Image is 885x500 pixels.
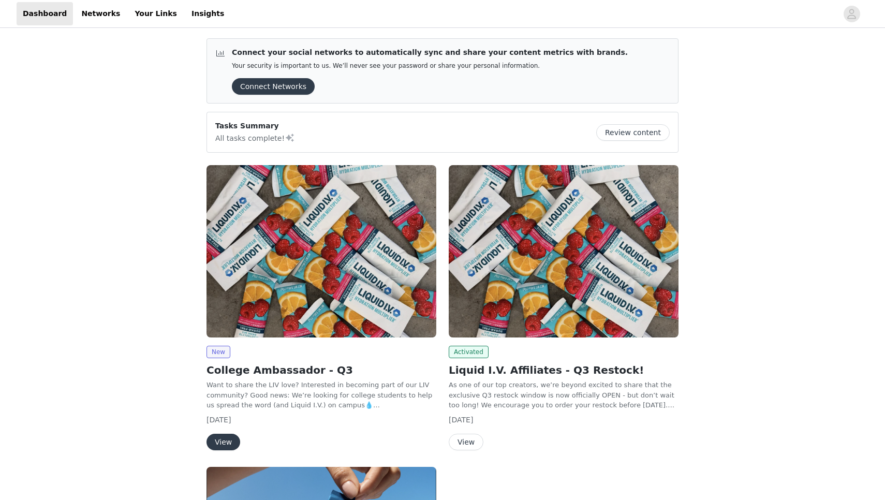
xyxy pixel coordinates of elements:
[232,78,315,95] button: Connect Networks
[449,434,483,450] button: View
[207,434,240,450] button: View
[596,124,670,141] button: Review content
[215,131,295,144] p: All tasks complete!
[128,2,183,25] a: Your Links
[207,362,436,378] h2: College Ambassador - Q3
[207,165,436,337] img: Liquid I.V.
[17,2,73,25] a: Dashboard
[207,346,230,358] span: New
[449,165,679,337] img: Liquid I.V.
[232,62,628,70] p: Your security is important to us. We’ll never see your password or share your personal information.
[449,362,679,378] h2: Liquid I.V. Affiliates - Q3 Restock!
[449,438,483,446] a: View
[847,6,857,22] div: avatar
[449,380,679,410] p: As one of our top creators, we’re beyond excited to share that the exclusive Q3 restock window is...
[207,438,240,446] a: View
[75,2,126,25] a: Networks
[185,2,230,25] a: Insights
[232,47,628,58] p: Connect your social networks to automatically sync and share your content metrics with brands.
[215,121,295,131] p: Tasks Summary
[207,380,436,410] p: Want to share the LIV love? Interested in becoming part of our LIV community? Good news: We’re lo...
[449,416,473,424] span: [DATE]
[207,416,231,424] span: [DATE]
[449,346,489,358] span: Activated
